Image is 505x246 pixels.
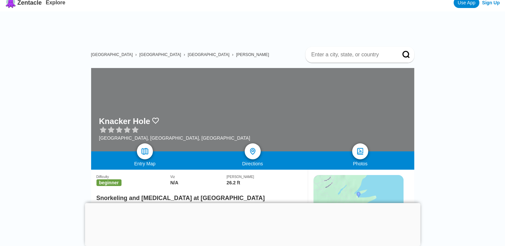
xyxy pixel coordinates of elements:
div: 26.2 ft [227,180,302,185]
h1: Knacker Hole [99,117,150,126]
div: Entry Map [91,161,199,166]
a: photos [352,143,368,159]
h2: Snorkeling and [MEDICAL_DATA] at [GEOGRAPHIC_DATA] [96,191,302,202]
div: Difficulty [96,175,171,179]
span: › [135,52,137,57]
img: staticmap [313,175,404,220]
div: N/A [170,180,227,185]
img: photos [356,147,364,155]
span: › [232,52,233,57]
div: Viz [170,175,227,179]
div: [GEOGRAPHIC_DATA], [GEOGRAPHIC_DATA], [GEOGRAPHIC_DATA] [99,135,250,141]
a: map [137,143,153,159]
div: Directions [199,161,306,166]
input: Enter a city, state, or country [311,51,393,58]
div: Photos [306,161,414,166]
a: [PERSON_NAME] [236,52,269,57]
a: [GEOGRAPHIC_DATA] [139,52,181,57]
a: [GEOGRAPHIC_DATA] [188,52,229,57]
a: [GEOGRAPHIC_DATA] [91,52,133,57]
img: map [141,147,149,155]
iframe: Advertisement [85,203,420,244]
span: beginner [96,179,121,186]
img: directions [249,147,257,155]
span: › [184,52,185,57]
div: [PERSON_NAME] [227,175,302,179]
